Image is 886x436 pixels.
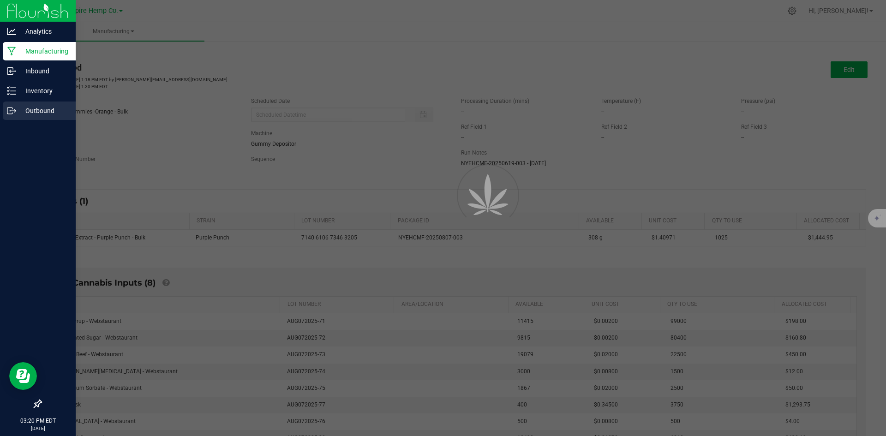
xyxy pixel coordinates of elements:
[7,86,16,96] inline-svg: Inventory
[7,66,16,76] inline-svg: Inbound
[7,106,16,115] inline-svg: Outbound
[16,85,72,96] p: Inventory
[16,66,72,77] p: Inbound
[7,47,16,56] inline-svg: Manufacturing
[9,362,37,390] iframe: Resource center
[16,105,72,116] p: Outbound
[16,46,72,57] p: Manufacturing
[16,26,72,37] p: Analytics
[4,417,72,425] p: 03:20 PM EDT
[4,425,72,432] p: [DATE]
[7,27,16,36] inline-svg: Analytics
